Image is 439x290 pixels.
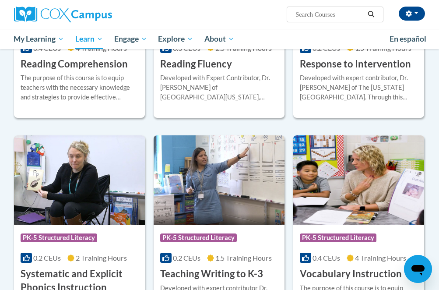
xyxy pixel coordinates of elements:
span: 0.2 CEUs [33,254,61,262]
span: 0.4 CEUs [313,254,340,262]
button: Search [365,9,378,20]
h3: Vocabulary Instruction [300,267,402,281]
span: PK-5 Structured Literacy [21,233,97,242]
div: Developed with expert contributor, Dr. [PERSON_NAME] of The [US_STATE][GEOGRAPHIC_DATA]. Through ... [300,73,418,102]
span: 4 Training Hours [76,44,127,52]
a: About [199,29,240,49]
input: Search Courses [295,9,365,20]
span: 0.4 CEUs [33,44,61,52]
span: 0.2 CEUs [173,254,200,262]
a: Engage [109,29,153,49]
a: En español [384,30,432,48]
span: 0.3 CEUs [173,44,200,52]
span: Explore [158,34,193,44]
span: PK-5 Structured Literacy [300,233,376,242]
span: 4 Training Hours [355,254,406,262]
a: My Learning [8,29,70,49]
h3: Reading Fluency [160,57,232,71]
a: Learn [70,29,109,49]
span: 0.2 CEUs [313,44,340,52]
a: Cox Campus [14,7,142,22]
div: Developed with Expert Contributor, Dr. [PERSON_NAME] of [GEOGRAPHIC_DATA][US_STATE], [GEOGRAPHIC_... [160,73,278,102]
span: PK-5 Structured Literacy [160,233,237,242]
span: 1.5 Training Hours [355,44,411,52]
div: Main menu [7,29,432,49]
h3: Teaching Writing to K-3 [160,267,263,281]
img: Cox Campus [14,7,112,22]
h3: Response to Intervention [300,57,411,71]
h3: Reading Comprehension [21,57,128,71]
a: Explore [152,29,199,49]
span: 2.5 Training Hours [215,44,272,52]
div: The purpose of this course is to equip teachers with the necessary knowledge and strategies to pr... [21,73,138,102]
span: En español [390,34,426,43]
img: Course Logo [154,135,284,225]
span: Learn [75,34,103,44]
span: 1.5 Training Hours [215,254,272,262]
iframe: Button to launch messaging window [404,255,432,283]
button: Account Settings [399,7,425,21]
span: About [204,34,234,44]
span: My Learning [14,34,64,44]
span: 2 Training Hours [76,254,127,262]
img: Course Logo [293,135,424,225]
img: Course Logo [14,135,145,225]
span: Engage [114,34,147,44]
